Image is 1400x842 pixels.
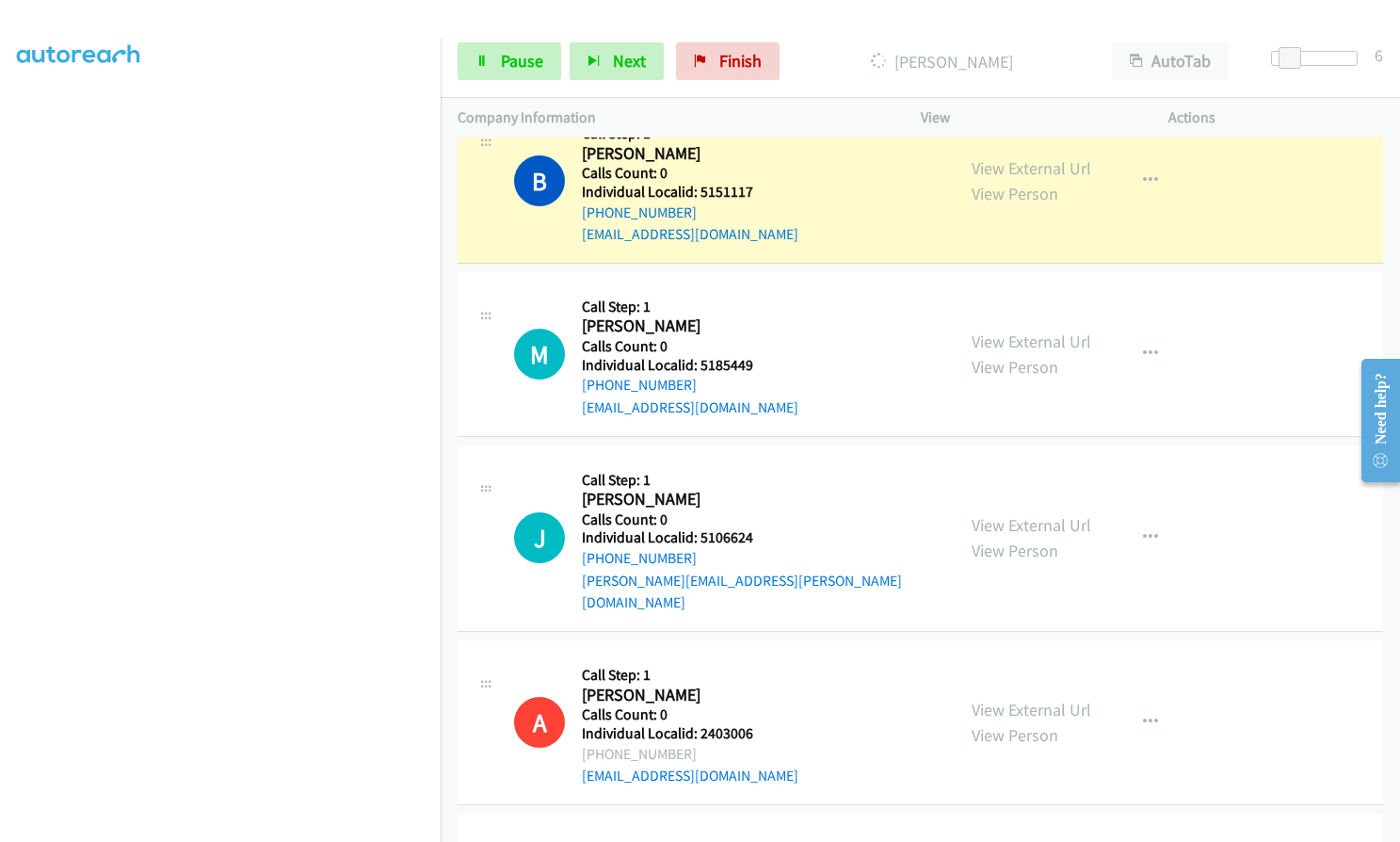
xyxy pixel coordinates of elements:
h2: [PERSON_NAME] [582,316,785,337]
a: [PERSON_NAME][EMAIL_ADDRESS][PERSON_NAME][DOMAIN_NAME] [582,572,902,612]
h1: M [514,329,565,380]
button: AutoTab [1112,42,1229,80]
div: 6 [1375,42,1383,68]
div: The call is yet to be attempted [514,329,565,380]
h2: [PERSON_NAME] [582,685,785,706]
a: View Person [972,356,1058,378]
a: Pause [458,42,561,80]
h1: J [514,512,565,563]
iframe: Resource Center [1345,346,1400,495]
a: View External Url [972,157,1091,179]
a: View External Url [972,331,1091,352]
button: Next [570,42,664,80]
h5: Individual Localid: 5106624 [582,528,938,547]
p: [PERSON_NAME] [805,49,1078,74]
h1: B [514,155,565,206]
a: View Person [972,183,1058,204]
h5: Calls Count: 0 [582,337,798,356]
span: Pause [501,50,543,72]
p: Company Information [458,106,887,129]
h2: [PERSON_NAME] [582,143,785,165]
a: View External Url [972,514,1091,536]
h2: [PERSON_NAME] [582,489,785,510]
a: View External Url [972,699,1091,721]
h5: Individual Localid: 5185449 [582,356,798,375]
a: [EMAIL_ADDRESS][DOMAIN_NAME] [582,398,798,416]
div: [PHONE_NUMBER] [582,743,798,766]
h5: Individual Localid: 5151117 [582,183,798,202]
a: [PHONE_NUMBER] [582,549,697,567]
h5: Call Step: 1 [582,298,798,316]
span: Next [613,50,646,72]
a: Finish [676,42,780,80]
h5: Call Step: 1 [582,471,938,490]
p: Actions [1168,106,1383,129]
a: [EMAIL_ADDRESS][DOMAIN_NAME] [582,767,798,785]
h5: Individual Localid: 2403006 [582,724,798,743]
p: View [921,106,1135,129]
a: [PHONE_NUMBER] [582,376,697,394]
a: [PHONE_NUMBER] [582,203,697,221]
h5: Calls Count: 0 [582,164,798,183]
h1: A [514,697,565,748]
a: View Person [972,540,1058,561]
span: Finish [719,50,762,72]
h5: Calls Count: 0 [582,510,938,529]
a: [EMAIL_ADDRESS][DOMAIN_NAME] [582,225,798,243]
a: View Person [972,724,1058,746]
h5: Calls Count: 0 [582,705,798,724]
h5: Call Step: 1 [582,666,798,685]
